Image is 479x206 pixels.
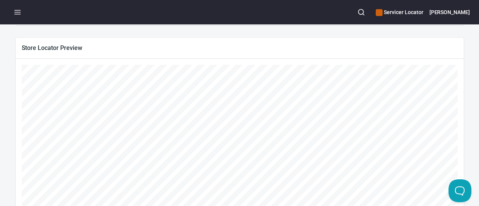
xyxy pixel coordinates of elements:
[353,4,370,21] button: Search
[376,9,383,16] button: color-CE600E
[429,8,470,16] h6: [PERSON_NAME]
[449,179,471,202] iframe: Help Scout Beacon - Open
[22,44,458,52] span: Store Locator Preview
[429,4,470,21] button: [PERSON_NAME]
[376,8,423,16] h6: Servicer Locator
